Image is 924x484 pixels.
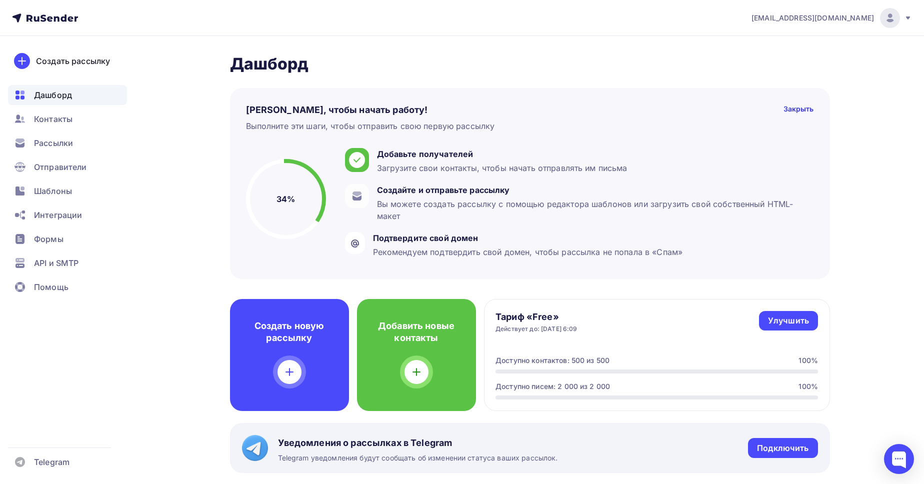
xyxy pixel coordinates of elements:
[278,453,558,463] span: Telegram уведомления будут сообщать об изменении статуса ваших рассылок.
[798,355,818,365] div: 100%
[276,193,295,205] h5: 34%
[36,55,110,67] div: Создать рассылку
[768,315,809,326] div: Улучшить
[278,437,558,449] span: Уведомления о рассылках в Telegram
[8,157,127,177] a: Отправители
[373,232,683,244] div: Подтвердите свой домен
[798,381,818,391] div: 100%
[495,381,610,391] div: Доступно писем: 2 000 из 2 000
[495,325,577,333] div: Действует до: [DATE] 6:09
[34,233,63,245] span: Формы
[751,8,912,28] a: [EMAIL_ADDRESS][DOMAIN_NAME]
[246,104,428,116] h4: [PERSON_NAME], чтобы начать работу!
[34,209,82,221] span: Интеграции
[783,104,814,116] div: Закрыть
[34,185,72,197] span: Шаблоны
[8,85,127,105] a: Дашборд
[751,13,874,23] span: [EMAIL_ADDRESS][DOMAIN_NAME]
[34,161,87,173] span: Отправители
[34,456,69,468] span: Telegram
[8,229,127,249] a: Формы
[8,181,127,201] a: Шаблоны
[757,442,808,454] div: Подключить
[34,113,72,125] span: Контакты
[377,148,627,160] div: Добавьте получателей
[377,198,809,222] div: Вы можете создать рассылку с помощью редактора шаблонов или загрузить свой собственный HTML-макет
[373,320,460,344] h4: Добавить новые контакты
[34,89,72,101] span: Дашборд
[377,184,809,196] div: Создайте и отправьте рассылку
[34,257,78,269] span: API и SMTP
[373,246,683,258] div: Рекомендуем подтвердить свой домен, чтобы рассылка не попала в «Спам»
[377,162,627,174] div: Загрузите свои контакты, чтобы начать отправлять им письма
[246,120,495,132] div: Выполните эти шаги, чтобы отправить свою первую рассылку
[495,311,577,323] h4: Тариф «Free»
[34,137,73,149] span: Рассылки
[495,355,609,365] div: Доступно контактов: 500 из 500
[230,54,830,74] h2: Дашборд
[34,281,68,293] span: Помощь
[246,320,333,344] h4: Создать новую рассылку
[8,109,127,129] a: Контакты
[8,133,127,153] a: Рассылки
